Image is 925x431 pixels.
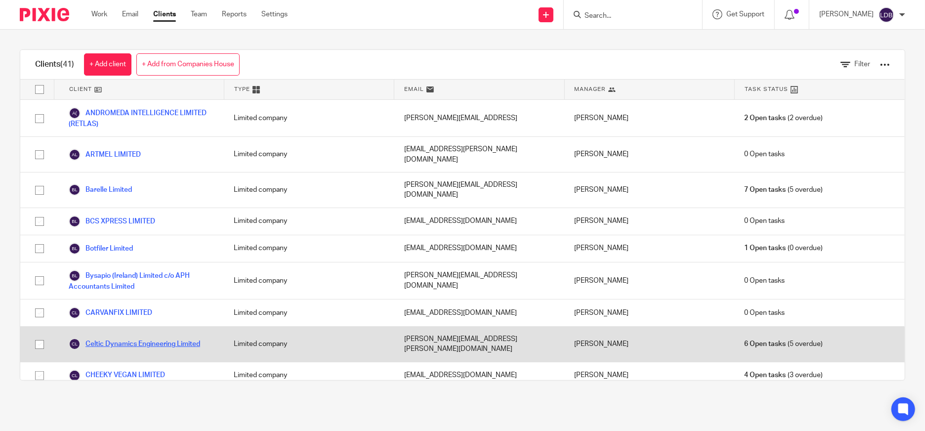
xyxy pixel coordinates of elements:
[234,85,250,93] span: Type
[394,262,564,299] div: [PERSON_NAME][EMAIL_ADDRESS][DOMAIN_NAME]
[224,327,394,362] div: Limited company
[69,215,81,227] img: svg%3E
[20,8,69,21] img: Pixie
[153,9,176,19] a: Clients
[745,370,823,380] span: (3 overdue)
[136,53,240,76] a: + Add from Companies House
[394,208,564,235] div: [EMAIL_ADDRESS][DOMAIN_NAME]
[394,100,564,136] div: [PERSON_NAME][EMAIL_ADDRESS]
[745,113,786,123] span: 2 Open tasks
[224,262,394,299] div: Limited company
[404,85,424,93] span: Email
[745,339,823,349] span: (5 overdue)
[394,172,564,208] div: [PERSON_NAME][EMAIL_ADDRESS][DOMAIN_NAME]
[564,327,734,362] div: [PERSON_NAME]
[69,85,92,93] span: Client
[564,172,734,208] div: [PERSON_NAME]
[69,307,152,319] a: CARVANFIX LIMITED
[745,185,823,195] span: (5 overdue)
[30,80,49,99] input: Select all
[222,9,247,19] a: Reports
[745,113,823,123] span: (2 overdue)
[745,149,785,159] span: 0 Open tasks
[69,215,155,227] a: BCS XPRESS LIMITED
[745,216,785,226] span: 0 Open tasks
[69,149,81,161] img: svg%3E
[224,172,394,208] div: Limited company
[745,243,823,253] span: (0 overdue)
[69,307,81,319] img: svg%3E
[69,107,81,119] img: svg%3E
[35,59,74,70] h1: Clients
[564,100,734,136] div: [PERSON_NAME]
[394,300,564,326] div: [EMAIL_ADDRESS][DOMAIN_NAME]
[69,270,81,282] img: svg%3E
[745,339,786,349] span: 6 Open tasks
[394,137,564,172] div: [EMAIL_ADDRESS][PERSON_NAME][DOMAIN_NAME]
[261,9,288,19] a: Settings
[564,362,734,389] div: [PERSON_NAME]
[564,235,734,262] div: [PERSON_NAME]
[584,12,673,21] input: Search
[854,61,870,68] span: Filter
[69,149,141,161] a: ARTMEL LIMITED
[69,107,214,129] a: ANDROMEDA INTELLIGENCE LIMITED (RETLAS)
[224,137,394,172] div: Limited company
[564,208,734,235] div: [PERSON_NAME]
[745,370,786,380] span: 4 Open tasks
[224,362,394,389] div: Limited company
[564,300,734,326] div: [PERSON_NAME]
[224,235,394,262] div: Limited company
[224,300,394,326] div: Limited company
[69,243,133,255] a: Botfiler Limited
[394,362,564,389] div: [EMAIL_ADDRESS][DOMAIN_NAME]
[69,184,132,196] a: Barelle Limited
[69,370,81,382] img: svg%3E
[575,85,606,93] span: Manager
[745,308,785,318] span: 0 Open tasks
[564,137,734,172] div: [PERSON_NAME]
[224,100,394,136] div: Limited company
[60,60,74,68] span: (41)
[745,185,786,195] span: 7 Open tasks
[745,276,785,286] span: 0 Open tasks
[122,9,138,19] a: Email
[819,9,874,19] p: [PERSON_NAME]
[69,370,165,382] a: CHEEKY VEGAN LIMITED
[69,270,214,292] a: Bysapio (Ireland) Limited c/o APH Accountants Limited
[394,327,564,362] div: [PERSON_NAME][EMAIL_ADDRESS][PERSON_NAME][DOMAIN_NAME]
[745,85,788,93] span: Task Status
[191,9,207,19] a: Team
[726,11,764,18] span: Get Support
[745,243,786,253] span: 1 Open tasks
[91,9,107,19] a: Work
[84,53,131,76] a: + Add client
[69,338,81,350] img: svg%3E
[879,7,894,23] img: svg%3E
[69,338,200,350] a: Celtic Dynamics Engineering Limited
[69,243,81,255] img: svg%3E
[394,235,564,262] div: [EMAIL_ADDRESS][DOMAIN_NAME]
[564,262,734,299] div: [PERSON_NAME]
[224,208,394,235] div: Limited company
[69,184,81,196] img: svg%3E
